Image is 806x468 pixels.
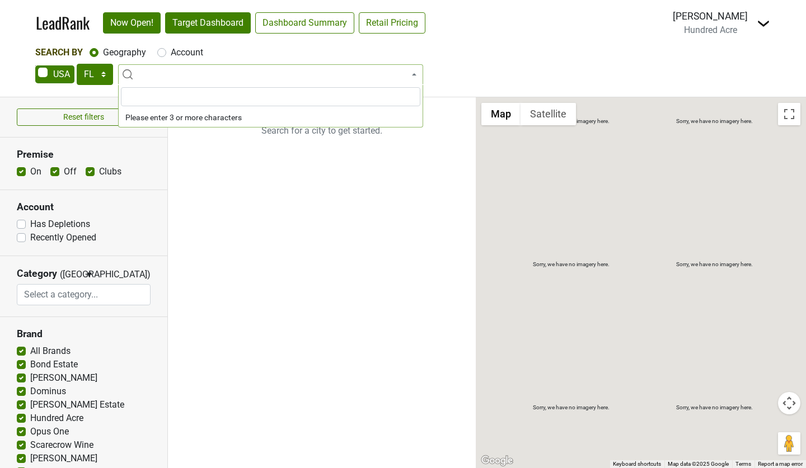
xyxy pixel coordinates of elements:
button: Drag Pegman onto the map to open Street View [778,432,800,455]
h3: Brand [17,328,151,340]
span: Hundred Acre [684,25,737,35]
label: Hundred Acre [30,412,83,425]
label: Clubs [99,165,121,178]
label: [PERSON_NAME] [30,452,97,465]
input: Select a category... [17,284,150,305]
label: Bond Estate [30,358,78,371]
label: Scarecrow Wine [30,438,93,452]
label: [PERSON_NAME] [30,371,97,385]
button: Show satellite imagery [521,103,576,125]
p: Search for a city to get started. [168,97,476,164]
button: Reset filters [17,108,151,126]
span: ([GEOGRAPHIC_DATA]) [60,268,82,284]
label: [PERSON_NAME] Estate [30,398,124,412]
span: ▼ [85,270,93,280]
span: Map data ©2025 Google [668,461,729,467]
a: Retail Pricing [359,12,425,34]
a: Now Open! [103,12,161,34]
label: Account [171,46,203,59]
img: Dropdown Menu [757,17,770,30]
a: LeadRank [36,11,90,35]
label: Dominus [30,385,66,398]
label: On [30,165,41,178]
label: Opus One [30,425,69,438]
button: Toggle fullscreen view [778,103,800,125]
h3: Premise [17,149,151,160]
a: Target Dashboard [165,12,251,34]
label: Geography [103,46,146,59]
span: Search By [35,47,83,58]
label: Recently Opened [30,231,96,244]
div: [PERSON_NAME] [673,9,748,23]
h3: Account [17,201,151,213]
h3: Category [17,268,57,280]
a: Open this area in Google Maps (opens a new window) [479,453,516,468]
label: Off [64,165,77,178]
button: Show street map [481,103,521,125]
img: Google [479,453,516,468]
button: Map camera controls [778,392,800,414]
label: All Brands [30,344,71,358]
li: Please enter 3 or more characters [119,108,423,127]
a: Dashboard Summary [255,12,354,34]
a: Terms [735,461,751,467]
button: Keyboard shortcuts [613,460,661,468]
label: Has Depletions [30,218,90,231]
a: Report a map error [758,461,803,467]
